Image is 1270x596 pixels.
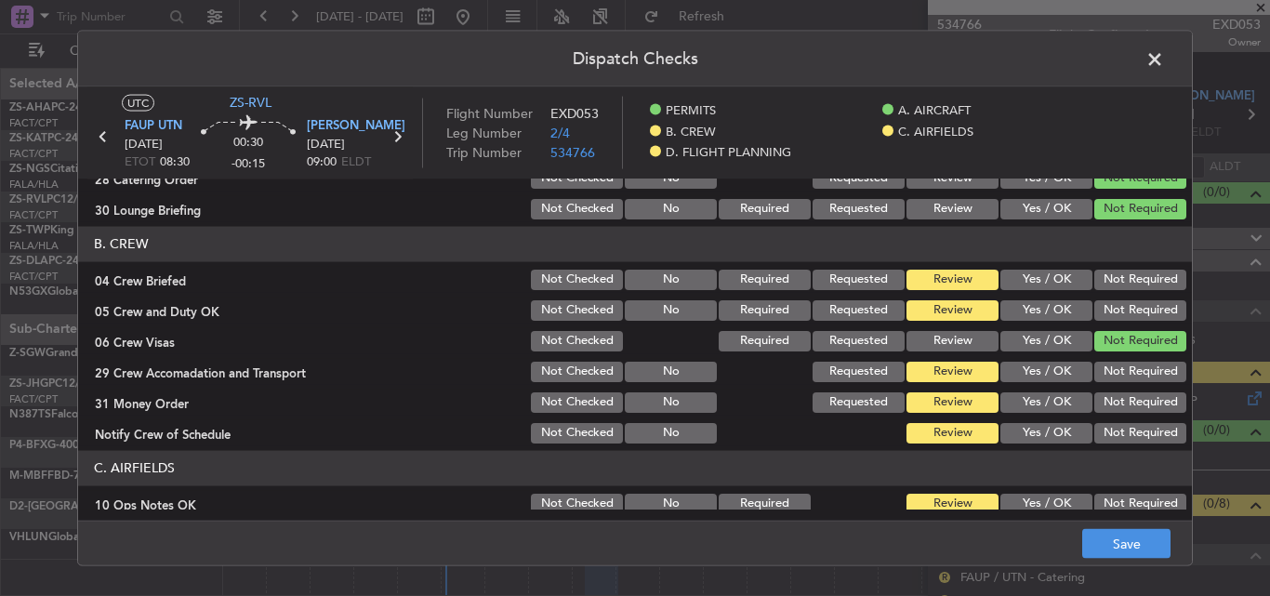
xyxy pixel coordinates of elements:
[1000,198,1092,219] button: Yes / OK
[906,269,999,289] button: Review
[1094,361,1186,381] button: Not Required
[898,102,971,121] span: A. AIRCRAFT
[1094,198,1186,219] button: Not Required
[1094,422,1186,443] button: Not Required
[1000,391,1092,412] button: Yes / OK
[1094,269,1186,289] button: Not Required
[906,391,999,412] button: Review
[1094,299,1186,320] button: Not Required
[898,123,973,141] span: C. AIRFIELDS
[1000,422,1092,443] button: Yes / OK
[906,198,999,219] button: Review
[1000,330,1092,351] button: Yes / OK
[1000,361,1092,381] button: Yes / OK
[1094,330,1186,351] button: Not Required
[1094,391,1186,412] button: Not Required
[1094,493,1186,513] button: Not Required
[906,299,999,320] button: Review
[906,330,999,351] button: Review
[906,493,999,513] button: Review
[906,361,999,381] button: Review
[1000,493,1092,513] button: Yes / OK
[78,31,1192,86] header: Dispatch Checks
[1000,269,1092,289] button: Yes / OK
[906,422,999,443] button: Review
[1000,299,1092,320] button: Yes / OK
[1082,529,1171,559] button: Save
